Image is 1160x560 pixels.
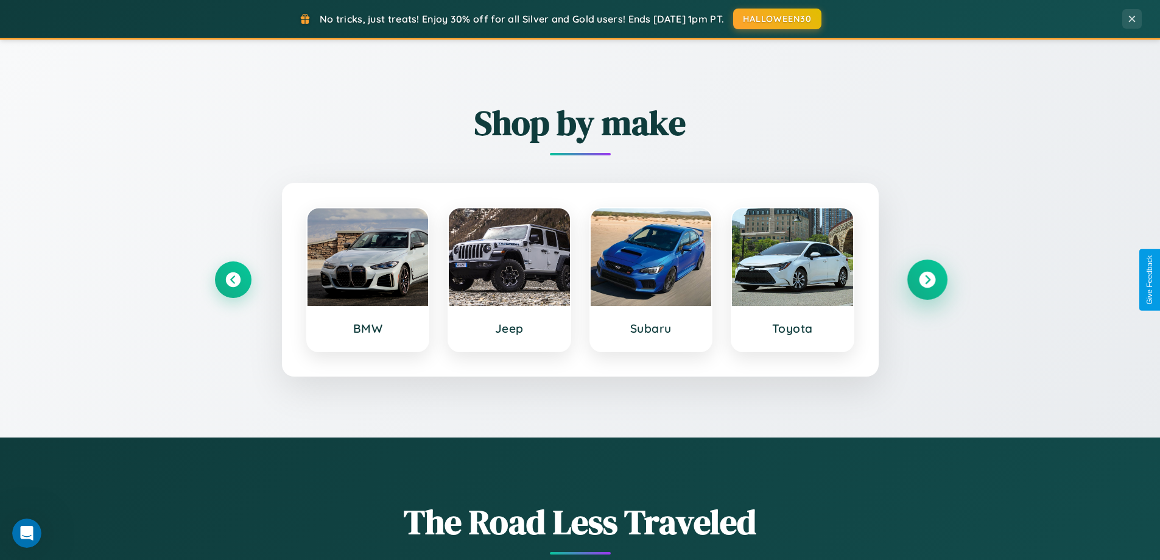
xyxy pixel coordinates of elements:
h3: Subaru [603,321,700,336]
iframe: Intercom live chat [12,519,41,548]
h2: Shop by make [215,99,946,146]
h3: Toyota [744,321,841,336]
span: No tricks, just treats! Enjoy 30% off for all Silver and Gold users! Ends [DATE] 1pm PT. [320,13,724,25]
button: HALLOWEEN30 [733,9,821,29]
h3: Jeep [461,321,558,336]
div: Give Feedback [1145,255,1154,305]
h3: BMW [320,321,417,336]
h1: The Road Less Traveled [215,498,946,545]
